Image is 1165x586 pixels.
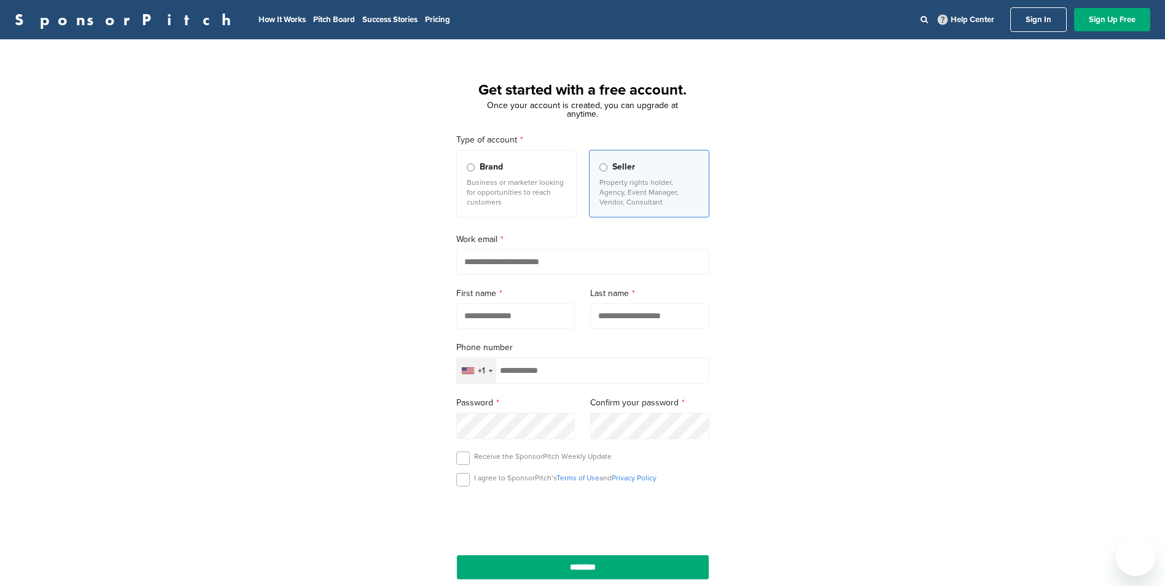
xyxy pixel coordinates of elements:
[474,451,612,461] p: Receive the SponsorPitch Weekly Update
[362,15,418,25] a: Success Stories
[456,341,709,354] label: Phone number
[612,474,657,482] a: Privacy Policy
[590,396,709,410] label: Confirm your password
[590,287,709,300] label: Last name
[1010,7,1067,32] a: Sign In
[612,160,635,174] span: Seller
[1074,8,1150,31] a: Sign Up Free
[442,79,724,101] h1: Get started with a free account.
[556,474,599,482] a: Terms of Use
[480,160,503,174] span: Brand
[457,358,496,383] div: Selected country
[15,12,239,28] a: SponsorPitch
[313,15,355,25] a: Pitch Board
[513,501,653,537] iframe: reCAPTCHA
[425,15,450,25] a: Pricing
[599,163,607,171] input: Seller Property rights holder, Agency, Event Manager, Vendor, Consultant
[478,367,485,375] div: +1
[456,233,709,246] label: Work email
[1116,537,1155,576] iframe: Button to launch messaging window
[456,287,575,300] label: First name
[467,178,566,207] p: Business or marketer looking for opportunities to reach customers
[935,12,997,27] a: Help Center
[487,100,678,119] span: Once your account is created, you can upgrade at anytime.
[456,133,709,147] label: Type of account
[467,163,475,171] input: Brand Business or marketer looking for opportunities to reach customers
[474,473,657,483] p: I agree to SponsorPitch’s and
[456,396,575,410] label: Password
[259,15,306,25] a: How It Works
[599,178,699,207] p: Property rights holder, Agency, Event Manager, Vendor, Consultant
